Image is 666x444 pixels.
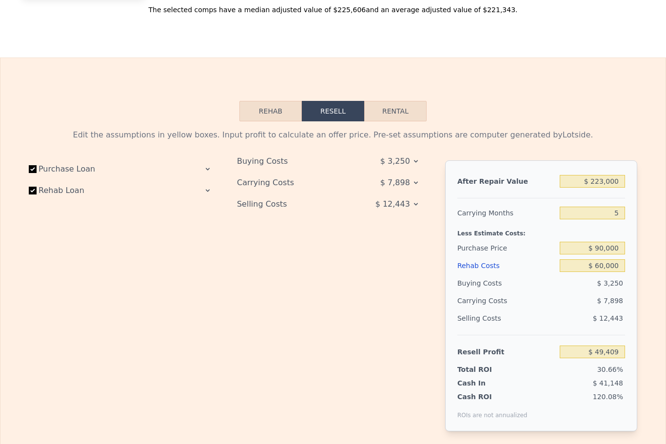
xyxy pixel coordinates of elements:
div: Selling Costs [237,195,346,213]
div: Buying Costs [237,153,346,170]
span: 30.66% [597,366,623,373]
span: 120.08% [593,393,623,401]
div: Purchase Price [457,239,556,257]
div: After Repair Value [457,173,556,190]
div: Rehab Costs [457,257,556,274]
button: Rental [364,101,427,121]
span: $ 7,898 [597,297,623,305]
div: ROIs are not annualized [457,402,528,419]
span: $ 12,443 [593,314,623,322]
div: Total ROI [457,365,518,374]
div: Carrying Costs [237,174,346,192]
div: Less Estimate Costs: [457,222,625,239]
label: Purchase Loan [29,160,137,178]
span: $ 41,148 [593,379,623,387]
div: Resell Profit [457,343,556,361]
span: $ 3,250 [597,279,623,287]
div: Selling Costs [457,309,556,327]
input: Rehab Loan [29,187,37,194]
div: Edit the assumptions in yellow boxes. Input profit to calculate an offer price. Pre-set assumptio... [29,129,637,141]
div: Buying Costs [457,274,556,292]
div: Carrying Months [457,204,556,222]
span: $ 3,250 [380,153,410,170]
div: Cash In [457,378,518,388]
button: Rehab [239,101,302,121]
button: Resell [302,101,364,121]
div: Cash ROI [457,392,528,402]
span: $ 12,443 [375,195,410,213]
div: Carrying Costs [457,292,518,309]
span: $ 7,898 [380,174,410,192]
label: Rehab Loan [29,182,137,199]
input: Purchase Loan [29,165,37,173]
